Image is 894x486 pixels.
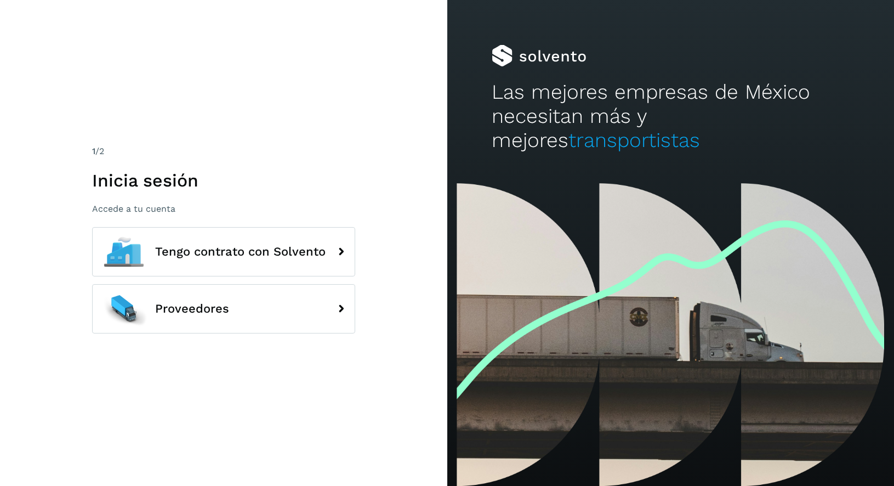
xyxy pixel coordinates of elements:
p: Accede a tu cuenta [92,204,355,214]
h2: Las mejores empresas de México necesitan más y mejores [492,80,849,153]
span: Proveedores [155,302,229,315]
span: transportistas [568,128,700,152]
span: Tengo contrato con Solvento [155,245,326,258]
button: Proveedores [92,284,355,334]
h1: Inicia sesión [92,170,355,191]
span: 1 [92,146,95,156]
div: /2 [92,145,355,158]
button: Tengo contrato con Solvento [92,227,355,276]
